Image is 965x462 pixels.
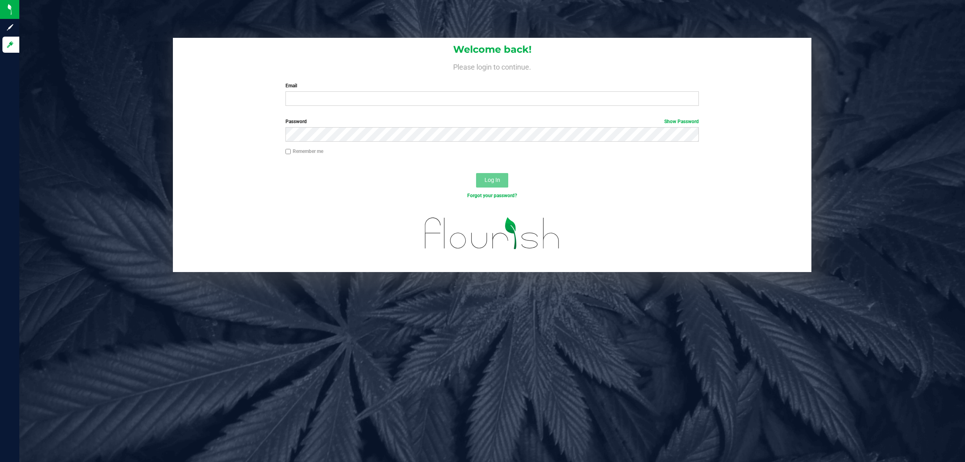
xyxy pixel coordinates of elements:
span: Password [285,119,307,124]
label: Email [285,82,699,89]
a: Forgot your password? [467,193,517,198]
button: Log In [476,173,508,188]
a: Show Password [664,119,699,124]
input: Remember me [285,149,291,155]
img: flourish_logo.svg [413,208,572,259]
inline-svg: Sign up [6,23,14,31]
h1: Welcome back! [173,44,811,55]
h4: Please login to continue. [173,61,811,71]
span: Log In [485,177,500,183]
label: Remember me [285,148,323,155]
inline-svg: Log in [6,41,14,49]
